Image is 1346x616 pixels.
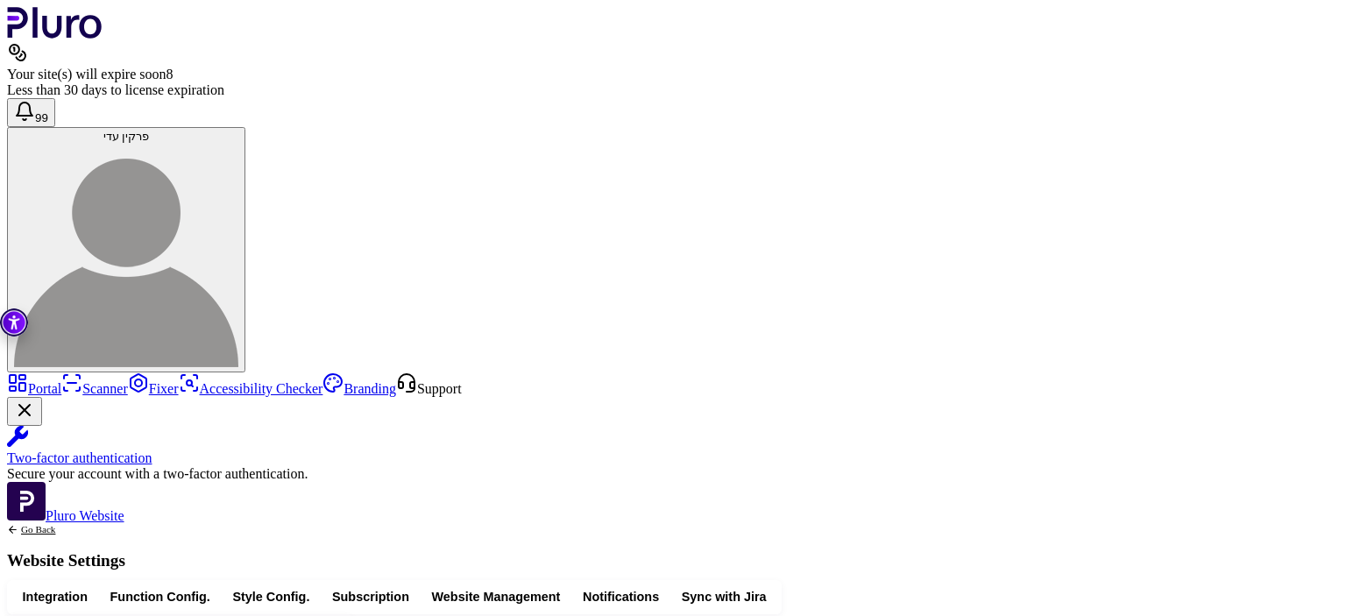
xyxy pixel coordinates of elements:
button: Function Config. [99,584,222,610]
div: Less than 30 days to license expiration [7,82,1339,98]
span: Integration [23,589,88,605]
span: Subscription [332,589,409,605]
div: Two-factor authentication [7,450,1339,466]
span: פרקין עדי [103,130,150,143]
h1: Website Settings [7,552,125,569]
a: Accessibility Checker [179,381,323,396]
span: 8 [166,67,173,81]
span: Style Config. [232,589,309,605]
a: Logo [7,26,103,41]
img: פרקין עדי [14,143,238,367]
button: Style Config. [222,584,322,610]
a: Fixer [128,381,179,396]
span: Function Config. [110,589,210,605]
a: Two-factor authentication [7,426,1339,466]
a: Scanner [61,381,128,396]
button: Integration [11,584,99,610]
button: Subscription [321,584,421,610]
button: Notifications [571,584,670,610]
a: Open Pluro Website [7,508,124,523]
span: 99 [35,111,48,124]
span: Website Management [432,589,561,605]
div: Your site(s) will expire soon [7,67,1339,82]
button: Close Two-factor authentication notification [7,397,42,426]
aside: Sidebar menu [7,372,1339,524]
div: Secure your account with a two-factor authentication. [7,466,1339,482]
span: Sync with Jira [682,589,767,605]
button: Sync with Jira [670,584,777,610]
button: Website Management [421,584,571,610]
button: Open notifications, you have 388 new notifications [7,98,55,127]
a: Open Support screen [396,381,462,396]
button: פרקין עדיפרקין עדי [7,127,245,372]
a: Portal [7,381,61,396]
a: Back to previous screen [7,524,125,535]
a: Branding [322,381,396,396]
span: Notifications [583,589,659,605]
